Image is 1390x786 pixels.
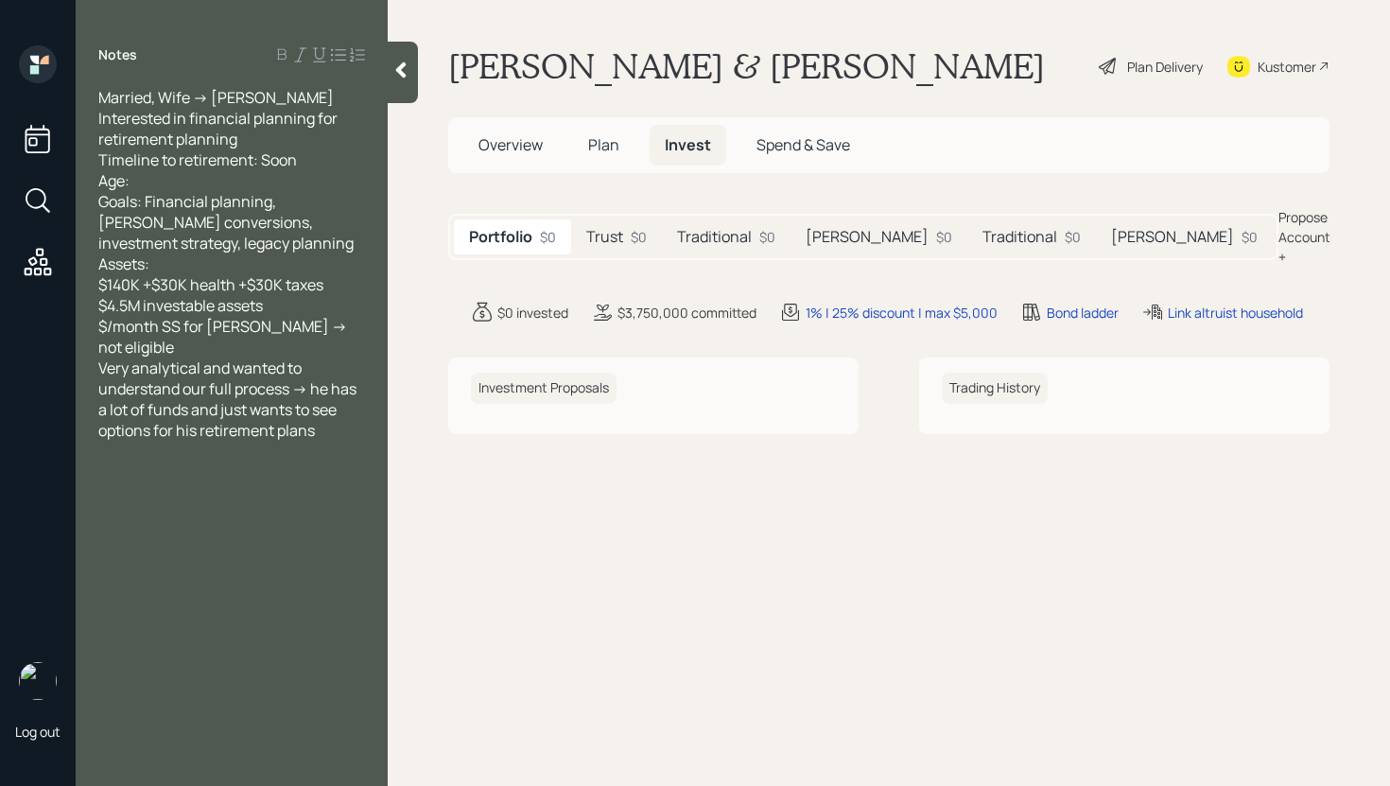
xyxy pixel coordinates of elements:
[1065,227,1081,247] div: $0
[471,373,617,404] h6: Investment Proposals
[497,303,568,323] div: $0 invested
[1258,57,1316,77] div: Kustomer
[665,134,711,155] span: Invest
[677,228,752,246] h5: Traditional
[806,228,929,246] h5: [PERSON_NAME]
[1242,227,1258,247] div: $0
[98,87,359,441] span: Married, Wife -> [PERSON_NAME] Interested in financial planning for retirement planning Timeline ...
[98,45,137,64] label: Notes
[469,228,532,246] h5: Portfolio
[1278,207,1330,267] div: Propose Account +
[759,227,775,247] div: $0
[15,723,61,741] div: Log out
[448,45,1045,87] h1: [PERSON_NAME] & [PERSON_NAME]
[631,227,647,247] div: $0
[540,227,556,247] div: $0
[982,228,1057,246] h5: Traditional
[1127,57,1203,77] div: Plan Delivery
[588,134,619,155] span: Plan
[478,134,543,155] span: Overview
[1047,303,1119,323] div: Bond ladder
[756,134,850,155] span: Spend & Save
[806,303,998,323] div: 1% | 25% discount | max $5,000
[586,228,623,246] h5: Trust
[936,227,952,247] div: $0
[942,373,1048,404] h6: Trading History
[1168,303,1303,323] div: Link altruist household
[19,662,57,700] img: retirable_logo.png
[617,303,756,323] div: $3,750,000 committed
[1111,228,1234,246] h5: [PERSON_NAME]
